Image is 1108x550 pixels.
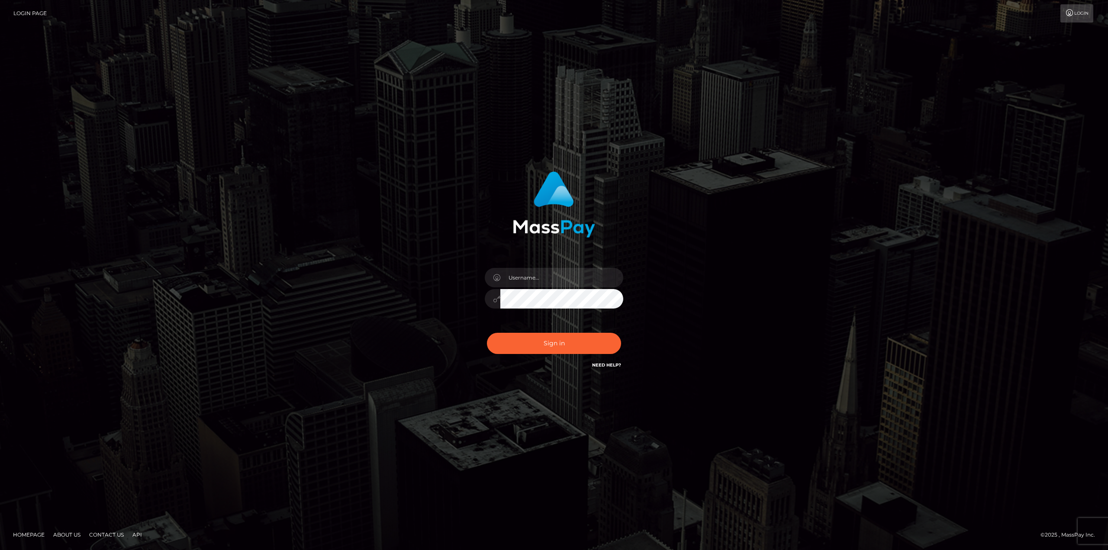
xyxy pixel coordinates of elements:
[86,528,127,541] a: Contact Us
[500,268,623,287] input: Username...
[1040,530,1102,540] div: © 2025 , MassPay Inc.
[129,528,145,541] a: API
[513,171,595,238] img: MassPay Login
[10,528,48,541] a: Homepage
[1060,4,1093,23] a: Login
[50,528,84,541] a: About Us
[487,333,621,354] button: Sign in
[592,362,621,368] a: Need Help?
[13,4,47,23] a: Login Page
